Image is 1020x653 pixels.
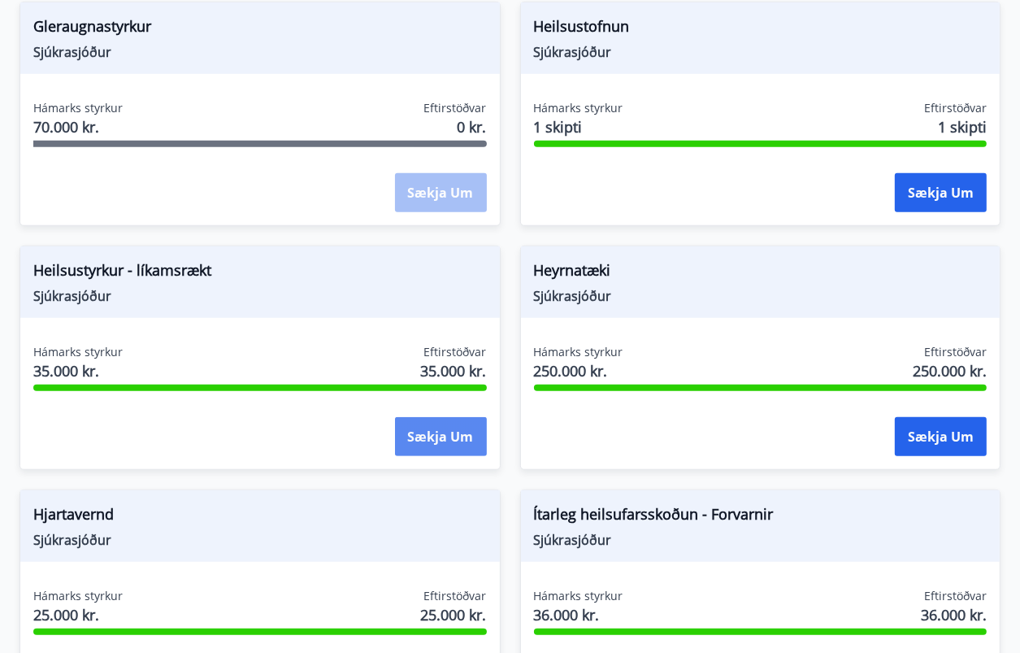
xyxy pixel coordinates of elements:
[534,344,623,360] span: Hámarks styrkur
[33,360,123,381] span: 35.000 kr.
[534,503,987,531] span: Ítarleg heilsufarsskoðun - Forvarnir
[33,43,487,61] span: Sjúkrasjóður
[424,344,487,360] span: Eftirstöðvar
[534,531,987,549] span: Sjúkrasjóður
[534,15,987,43] span: Heilsustofnun
[534,287,987,305] span: Sjúkrasjóður
[421,360,487,381] span: 35.000 kr.
[33,259,487,287] span: Heilsustyrkur - líkamsrækt
[534,604,623,625] span: 36.000 kr.
[33,344,123,360] span: Hámarks styrkur
[534,259,987,287] span: Heyrnatæki
[913,360,987,381] span: 250.000 kr.
[33,15,487,43] span: Gleraugnastyrkur
[33,588,123,604] span: Hámarks styrkur
[924,588,987,604] span: Eftirstöðvar
[395,417,487,456] button: Sækja um
[534,116,623,137] span: 1 skipti
[534,588,623,604] span: Hámarks styrkur
[534,100,623,116] span: Hámarks styrkur
[534,43,987,61] span: Sjúkrasjóður
[534,360,623,381] span: 250.000 kr.
[33,503,487,531] span: Hjartavernd
[895,417,987,456] button: Sækja um
[921,604,987,625] span: 36.000 kr.
[424,100,487,116] span: Eftirstöðvar
[421,604,487,625] span: 25.000 kr.
[33,100,123,116] span: Hámarks styrkur
[424,588,487,604] span: Eftirstöðvar
[33,604,123,625] span: 25.000 kr.
[458,116,487,137] span: 0 kr.
[33,287,487,305] span: Sjúkrasjóður
[938,116,987,137] span: 1 skipti
[895,173,987,212] button: Sækja um
[33,531,487,549] span: Sjúkrasjóður
[924,100,987,116] span: Eftirstöðvar
[33,116,123,137] span: 70.000 kr.
[924,344,987,360] span: Eftirstöðvar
